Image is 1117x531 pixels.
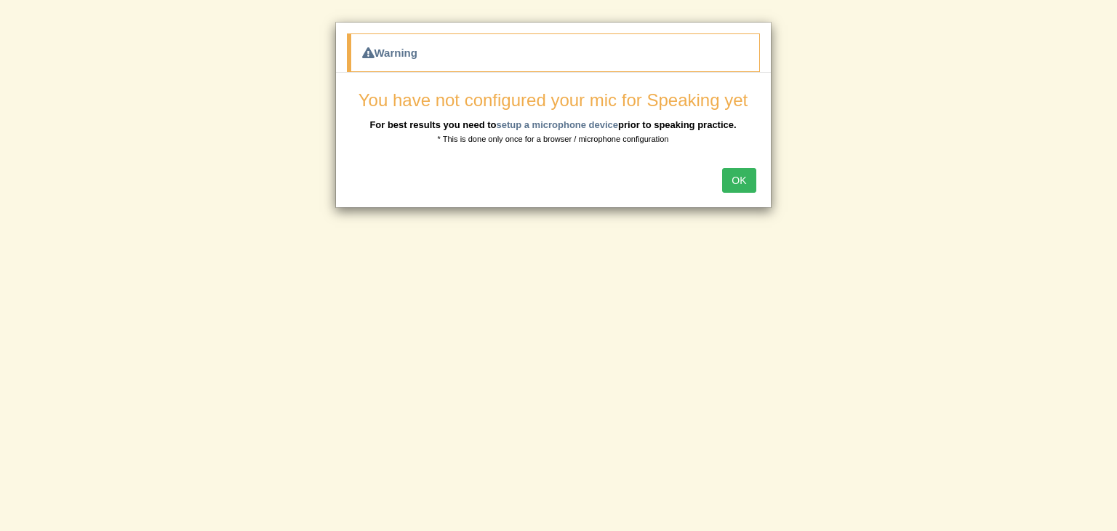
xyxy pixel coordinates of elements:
[496,119,618,130] a: setup a microphone device
[347,33,760,72] div: Warning
[438,135,669,143] small: * This is done only once for a browser / microphone configuration
[722,168,756,193] button: OK
[359,90,748,110] span: You have not configured your mic for Speaking yet
[369,119,736,130] b: For best results you need to prior to speaking practice.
